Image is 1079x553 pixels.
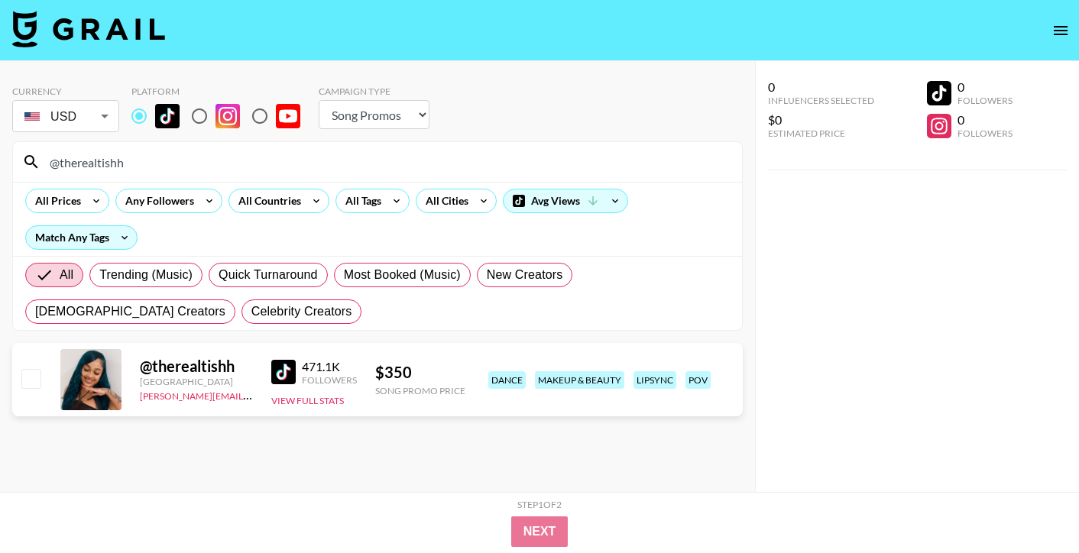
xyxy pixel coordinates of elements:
[375,385,465,396] div: Song Promo Price
[229,189,304,212] div: All Countries
[12,86,119,97] div: Currency
[504,189,627,212] div: Avg Views
[35,302,225,321] span: [DEMOGRAPHIC_DATA] Creators
[517,499,562,510] div: Step 1 of 2
[219,266,318,284] span: Quick Turnaround
[488,371,526,389] div: dance
[271,395,344,406] button: View Full Stats
[957,128,1013,139] div: Followers
[251,302,352,321] span: Celebrity Creators
[633,371,676,389] div: lipsync
[487,266,563,284] span: New Creators
[215,104,240,128] img: Instagram
[302,359,357,374] div: 471.1K
[140,387,366,402] a: [PERSON_NAME][EMAIL_ADDRESS][DOMAIN_NAME]
[511,516,569,547] button: Next
[140,357,253,376] div: @ therealtishh
[957,95,1013,106] div: Followers
[344,266,461,284] span: Most Booked (Music)
[319,86,429,97] div: Campaign Type
[336,189,384,212] div: All Tags
[15,103,116,130] div: USD
[26,189,84,212] div: All Prices
[768,95,874,106] div: Influencers Selected
[271,360,296,384] img: TikTok
[685,371,711,389] div: pov
[131,86,313,97] div: Platform
[957,79,1013,95] div: 0
[1045,15,1076,46] button: open drawer
[302,374,357,386] div: Followers
[768,112,874,128] div: $0
[26,226,137,249] div: Match Any Tags
[768,79,874,95] div: 0
[416,189,471,212] div: All Cities
[60,266,73,284] span: All
[375,363,465,382] div: $ 350
[116,189,197,212] div: Any Followers
[155,104,180,128] img: TikTok
[957,112,1013,128] div: 0
[768,128,874,139] div: Estimated Price
[1003,477,1061,535] iframe: Drift Widget Chat Controller
[12,11,165,47] img: Grail Talent
[99,266,193,284] span: Trending (Music)
[276,104,300,128] img: YouTube
[41,150,733,174] input: Search by User Name
[140,376,253,387] div: [GEOGRAPHIC_DATA]
[535,371,624,389] div: makeup & beauty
